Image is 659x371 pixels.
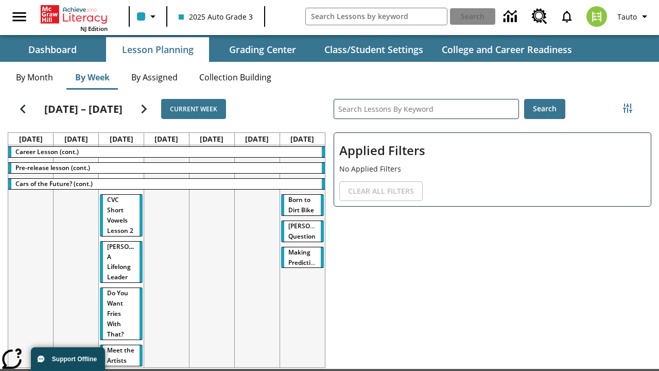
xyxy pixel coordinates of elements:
p: No Applied Filters [339,163,646,174]
img: avatar image [586,6,607,27]
button: Support Offline [31,347,105,371]
button: Lesson Planning [106,37,209,62]
div: Making Predictions [281,247,324,268]
button: By Month [8,65,61,90]
div: Do You Want Fries With That? [100,288,143,340]
span: Making Predictions [288,248,321,267]
a: August 26, 2025 [62,133,90,145]
a: Resource Center, Will open in new tab [526,3,553,30]
a: August 30, 2025 [243,133,271,145]
a: August 27, 2025 [108,133,135,145]
input: Search Lessons By Keyword [334,99,518,119]
span: Cars of the Future? (cont.) [15,179,93,188]
div: Applied Filters [334,132,651,207]
button: Previous [10,96,36,122]
div: Dianne Feinstein: A Lifelong Leader [100,242,143,283]
a: August 31, 2025 [288,133,316,145]
button: Open side menu [4,2,34,32]
button: Grading Center [211,37,314,62]
a: Home [41,4,108,25]
a: August 25, 2025 [17,133,45,145]
button: Collection Building [191,65,280,90]
button: College and Career Readiness [433,37,580,62]
span: Do You Want Fries With That? [107,289,128,339]
span: Support Offline [52,356,97,363]
div: Pre-release lesson (cont.) [8,163,325,173]
div: Meet the Artists [100,345,143,366]
span: 2025 Auto Grade 3 [179,11,253,22]
button: By Week [66,65,118,90]
a: August 28, 2025 [152,133,180,145]
span: Dianne Feinstein: A Lifelong Leader [107,242,158,282]
span: NJ Edition [80,25,108,32]
a: Notifications [553,3,580,30]
span: Joplin's Question [288,222,337,241]
button: Select a new avatar [580,3,613,30]
span: Pre-release lesson (cont.) [15,163,90,172]
h2: Applied Filters [339,138,646,163]
span: Tauto [617,11,637,22]
div: Home [41,3,108,32]
span: Career Lesson (cont.) [15,147,79,156]
input: search field [306,8,447,25]
span: Meet the Artists [107,346,134,365]
a: Data Center [497,3,526,31]
button: By Assigned [123,65,186,90]
button: Next [131,96,157,122]
button: Dashboard [1,37,104,62]
button: Class/Student Settings [316,37,431,62]
div: Born to Dirt Bike [281,195,324,215]
div: Career Lesson (cont.) [8,147,325,157]
span: Born to Dirt Bike [288,195,314,214]
button: Search [524,99,565,119]
div: Search [325,86,651,368]
button: Profile/Settings [613,7,655,26]
span: CVC Short Vowels Lesson 2 [107,195,133,235]
button: Class color is light blue. Change class color [133,7,163,26]
button: Filters Side menu [617,98,638,119]
div: CVC Short Vowels Lesson 2 [100,195,143,236]
div: Cars of the Future? (cont.) [8,179,325,189]
button: Current Week [161,99,226,119]
div: Joplin's Question [281,221,324,242]
a: August 29, 2025 [198,133,226,145]
h2: [DATE] – [DATE] [44,103,123,115]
